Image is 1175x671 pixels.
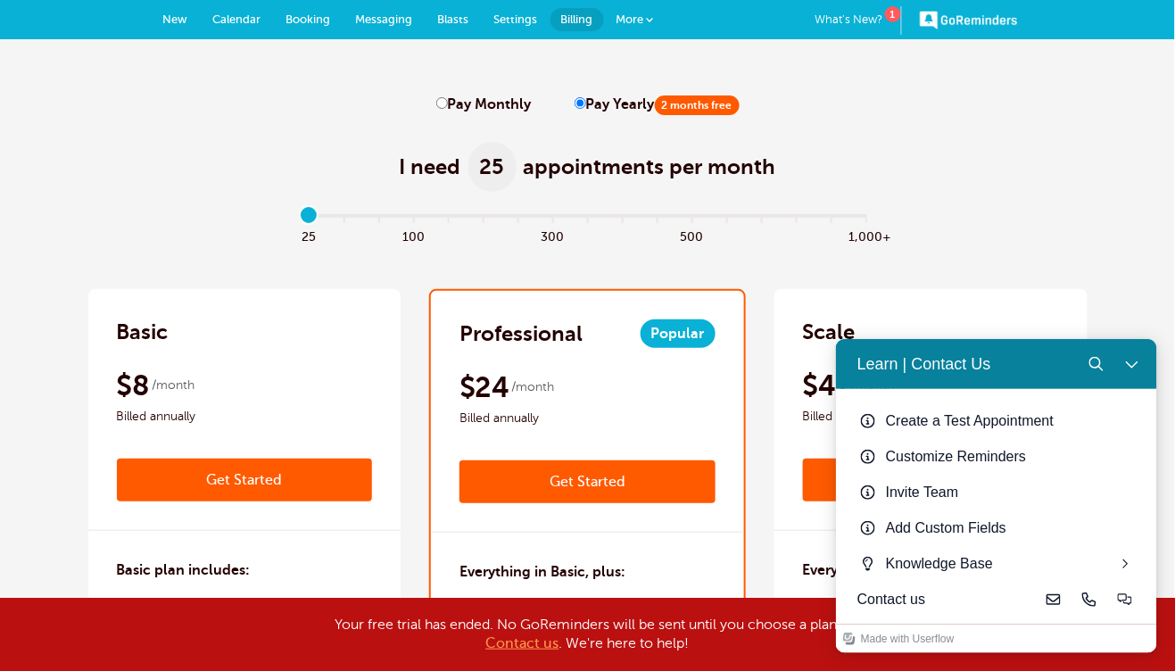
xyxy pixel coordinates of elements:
h2: Scale [803,318,856,346]
span: New [163,12,188,26]
span: Calendar [213,12,261,26]
div: 1 [885,6,901,22]
h3: Basic plan includes: [117,559,251,581]
span: Messaging [356,12,413,26]
span: 25 [292,225,327,245]
h2: Professional [459,319,583,348]
span: $8 [117,368,150,403]
input: Pay Monthly [436,97,448,109]
input: Pay Yearly2 months free [575,97,586,109]
span: Billed annually [459,408,716,429]
span: 25 [468,142,517,192]
span: Settings [494,12,538,26]
span: 500 [674,225,709,245]
span: Booking [286,12,331,26]
span: $41 [803,368,849,403]
span: /month [152,375,194,396]
a: What's New? [815,6,902,35]
label: Pay Monthly [436,96,532,113]
a: Get Started [803,459,1059,501]
a: Get Started [117,459,373,501]
span: Billed annually [117,406,373,427]
a: Contact us [486,635,559,651]
a: Get Started [459,460,716,503]
span: 100 [396,225,431,245]
span: 2 months free [655,95,740,115]
iframe: Resource center [836,339,1157,653]
h3: Everything in Professional, plus: [803,559,1017,581]
span: Popular [641,319,716,348]
span: Billing [561,12,593,26]
span: I need [400,153,461,181]
span: More [616,12,644,26]
div: Your free trial has ended. No GoReminders will be sent until you choose a plan. . We're here to h... [142,616,1034,653]
span: 300 [535,225,570,245]
span: 1,000+ [848,225,883,245]
h3: Everything in Basic, plus: [459,561,625,583]
span: Blasts [438,12,469,26]
span: appointments per month [524,153,776,181]
span: Billed annually [803,406,1059,427]
a: Billing [550,8,604,31]
h2: Basic [117,318,169,346]
span: $24 [459,369,509,405]
label: Pay Yearly [575,96,740,113]
span: /month [511,377,554,398]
